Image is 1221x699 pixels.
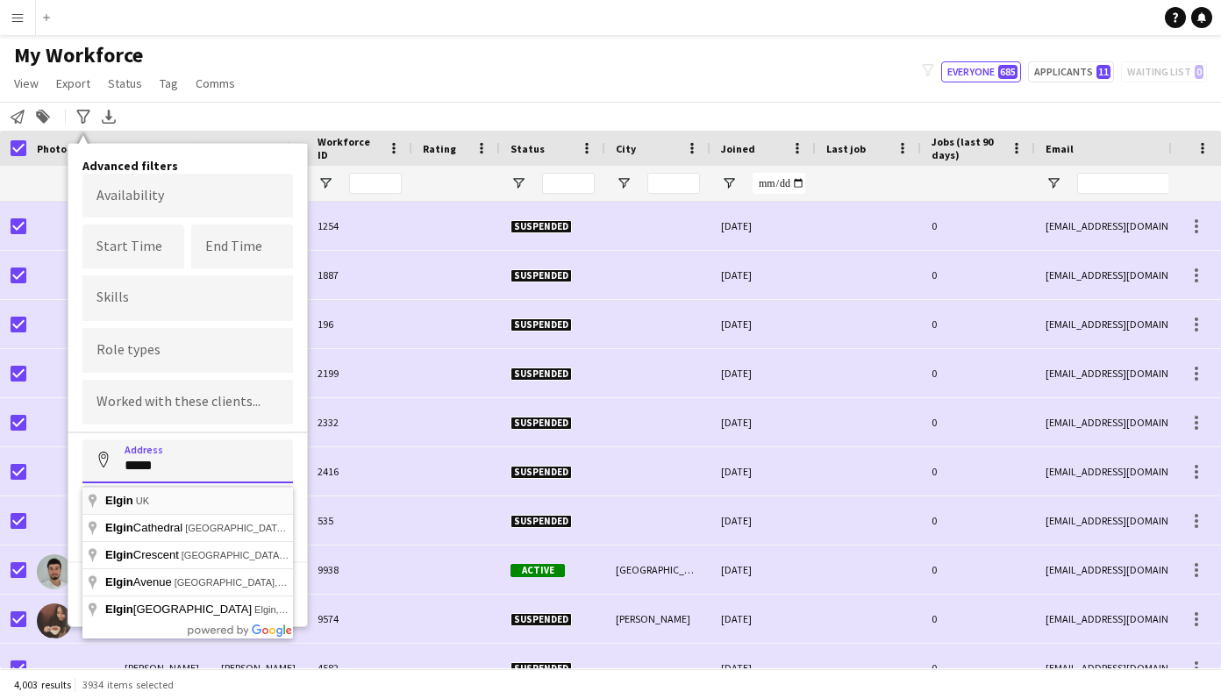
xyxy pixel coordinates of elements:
[82,158,293,174] h4: Advanced filters
[82,678,174,691] span: 3934 items selected
[921,496,1035,545] div: 0
[105,548,133,561] span: Elgin
[318,175,333,191] button: Open Filter Menu
[96,395,279,410] input: Type to search clients...
[37,554,72,589] img: aadam tarabe
[721,142,755,155] span: Joined
[14,75,39,91] span: View
[307,300,412,348] div: 196
[511,613,572,626] span: Suspended
[998,65,1017,79] span: 685
[349,173,402,194] input: Workforce ID Filter Input
[307,447,412,496] div: 2416
[921,202,1035,250] div: 0
[96,290,279,306] input: Type to search skills...
[189,72,242,95] a: Comms
[605,546,710,594] div: [GEOGRAPHIC_DATA]
[710,644,816,692] div: [DATE]
[511,367,572,381] span: Suspended
[605,595,710,643] div: [PERSON_NAME]
[114,644,211,692] div: [PERSON_NAME]
[105,548,182,561] span: Crescent
[710,496,816,545] div: [DATE]
[318,135,381,161] span: Workforce ID
[511,269,572,282] span: Suspended
[921,349,1035,397] div: 0
[1046,142,1074,155] span: Email
[153,72,185,95] a: Tag
[710,447,816,496] div: [DATE]
[423,142,456,155] span: Rating
[14,42,143,68] span: My Workforce
[105,603,133,616] span: Elgin
[921,398,1035,446] div: 0
[710,398,816,446] div: [DATE]
[921,300,1035,348] div: 0
[56,75,90,91] span: Export
[1028,61,1114,82] button: Applicants11
[511,417,572,430] span: Suspended
[49,72,97,95] a: Export
[511,515,572,528] span: Suspended
[7,106,28,127] app-action-btn: Notify workforce
[307,202,412,250] div: 1254
[511,318,572,332] span: Suspended
[7,72,46,95] a: View
[932,135,1003,161] span: Jobs (last 90 days)
[941,61,1021,82] button: Everyone685
[616,175,632,191] button: Open Filter Menu
[542,173,595,194] input: Status Filter Input
[101,72,149,95] a: Status
[710,202,816,250] div: [DATE]
[511,466,572,479] span: Suspended
[254,604,382,615] span: Elgin, [GEOGRAPHIC_DATA]
[307,496,412,545] div: 535
[647,173,700,194] input: City Filter Input
[105,603,254,616] span: [GEOGRAPHIC_DATA]
[32,106,54,127] app-action-btn: Add to tag
[96,343,279,359] input: Type to search role types...
[921,447,1035,496] div: 0
[511,142,545,155] span: Status
[73,106,94,127] app-action-btn: Advanced filters
[511,662,572,675] span: Suspended
[710,546,816,594] div: [DATE]
[98,106,119,127] app-action-btn: Export XLSX
[307,595,412,643] div: 9574
[511,564,565,577] span: Active
[160,75,178,91] span: Tag
[211,644,307,692] div: [PERSON_NAME]
[511,220,572,233] span: Suspended
[37,142,67,155] span: Photo
[753,173,805,194] input: Joined Filter Input
[307,349,412,397] div: 2199
[921,546,1035,594] div: 0
[511,175,526,191] button: Open Filter Menu
[921,595,1035,643] div: 0
[710,251,816,299] div: [DATE]
[307,398,412,446] div: 2332
[196,75,235,91] span: Comms
[105,575,133,588] span: Elgin
[37,603,72,638] img: Aakriti Jain
[921,251,1035,299] div: 0
[136,496,149,506] span: UK
[721,175,737,191] button: Open Filter Menu
[307,251,412,299] div: 1887
[175,577,381,588] span: [GEOGRAPHIC_DATA], [GEOGRAPHIC_DATA]
[710,349,816,397] div: [DATE]
[710,595,816,643] div: [DATE]
[105,494,133,507] span: Elgin
[108,75,142,91] span: Status
[616,142,636,155] span: City
[921,644,1035,692] div: 0
[125,142,178,155] span: First Name
[1096,65,1110,79] span: 11
[182,550,388,560] span: [GEOGRAPHIC_DATA], [GEOGRAPHIC_DATA]
[221,142,273,155] span: Last Name
[105,521,133,534] span: Elgin
[185,523,391,533] span: [GEOGRAPHIC_DATA], [GEOGRAPHIC_DATA]
[105,521,185,534] span: Cathedral
[307,546,412,594] div: 9938
[105,575,175,588] span: Avenue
